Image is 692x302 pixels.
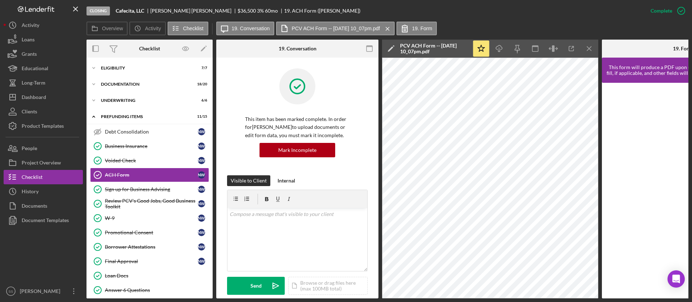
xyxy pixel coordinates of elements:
div: Answer 6 Questions [105,287,209,293]
div: N W [198,200,205,207]
button: Document Templates [4,213,83,227]
div: Debt Consolidation [105,129,198,135]
div: Documents [22,199,47,215]
a: Answer 6 Questions [90,283,209,297]
button: Complete [643,4,688,18]
div: Sign up for Business Advising [105,186,198,192]
button: Checklist [168,22,208,35]
div: Review PCV's Good Jobs, Good Business Toolkit [105,198,198,209]
label: 19. Form [412,26,432,31]
div: Open Intercom Messenger [667,270,685,288]
div: N W [198,171,205,179]
div: [PERSON_NAME] [PERSON_NAME] [150,8,238,14]
div: [PERSON_NAME] [18,284,65,300]
button: Documents [4,199,83,213]
div: Eligibility [101,66,189,70]
a: Borrower AttestationsNW [90,240,209,254]
div: Documentation [101,82,189,86]
label: Checklist [183,26,204,31]
div: 6 / 6 [194,98,207,103]
div: Underwriting [101,98,189,103]
label: PCV ACH Form -- [DATE] 10_07pm.pdf [292,26,380,31]
div: Mark Incomplete [278,143,316,157]
a: Final ApprovalNW [90,254,209,269]
div: N W [198,229,205,236]
button: Overview [86,22,128,35]
div: N W [198,243,205,251]
div: N W [198,143,205,150]
div: Promotional Consent [105,230,198,235]
a: ACH FormNW [90,168,209,182]
div: W-9 [105,215,198,221]
div: N W [198,258,205,265]
button: Internal [274,175,299,186]
div: Internal [278,175,295,186]
button: SS[PERSON_NAME] [4,284,83,298]
b: Cafecita, LLC [116,8,144,14]
a: Loan Docs [90,269,209,283]
text: SS [9,289,13,293]
div: Voided Check [105,158,198,163]
div: N W [198,215,205,222]
div: Borrower Attestations [105,244,198,250]
a: Business InsuranceNW [90,139,209,153]
button: PCV ACH Form -- [DATE] 10_07pm.pdf [276,22,395,35]
p: This item has been marked complete. In order for [PERSON_NAME] to upload documents or edit form d... [245,115,350,139]
div: 60 mo [265,8,278,14]
a: Review PCV's Good Jobs, Good Business ToolkitNW [90,197,209,211]
label: 19. Conversation [232,26,270,31]
a: W-9NW [90,211,209,225]
div: PCV ACH Form -- [DATE] 10_07pm.pdf [400,43,469,54]
button: Visible to Client [227,175,270,186]
div: Document Templates [22,213,69,229]
label: Activity [145,26,161,31]
div: N W [198,186,205,193]
div: N W [198,157,205,164]
a: Promotional ConsentNW [90,225,209,240]
div: N W [198,128,205,135]
div: 19. ACH Form ([PERSON_NAME]) [284,8,360,14]
label: Overview [102,26,123,31]
div: Prefunding Items [101,114,189,119]
div: 7 / 7 [194,66,207,70]
div: $36,500 [238,8,256,14]
a: Voided CheckNW [90,153,209,168]
div: ACH Form [105,172,198,178]
a: Debt ConsolidationNW [90,125,209,139]
div: 19. Conversation [279,46,316,51]
button: Activity [129,22,165,35]
div: Closing [86,6,110,15]
button: Send [227,277,285,295]
div: 3 % [257,8,264,14]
